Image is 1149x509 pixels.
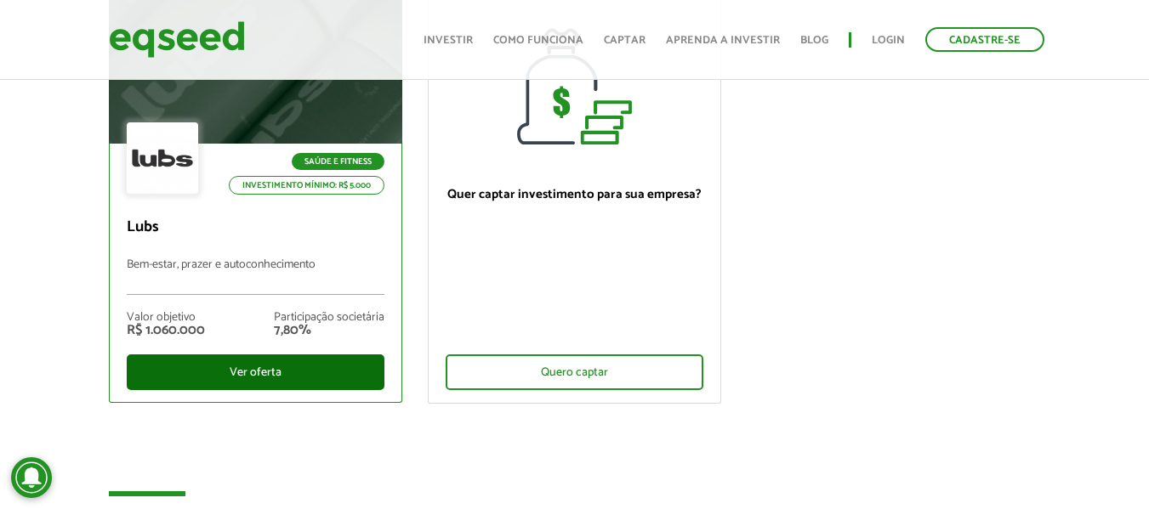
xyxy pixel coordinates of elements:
[493,35,583,46] a: Como funciona
[872,35,905,46] a: Login
[127,218,384,237] p: Lubs
[292,153,384,170] p: Saúde e Fitness
[229,176,384,195] p: Investimento mínimo: R$ 5.000
[800,35,828,46] a: Blog
[127,324,205,337] div: R$ 1.060.000
[446,354,703,390] div: Quero captar
[127,258,384,295] p: Bem-estar, prazer e autoconhecimento
[109,17,245,62] img: EqSeed
[446,187,703,202] p: Quer captar investimento para sua empresa?
[424,35,473,46] a: Investir
[274,312,384,324] div: Participação societária
[925,27,1044,52] a: Cadastre-se
[604,35,646,46] a: Captar
[127,312,205,324] div: Valor objetivo
[274,324,384,337] div: 7,80%
[127,354,384,390] div: Ver oferta
[666,35,780,46] a: Aprenda a investir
